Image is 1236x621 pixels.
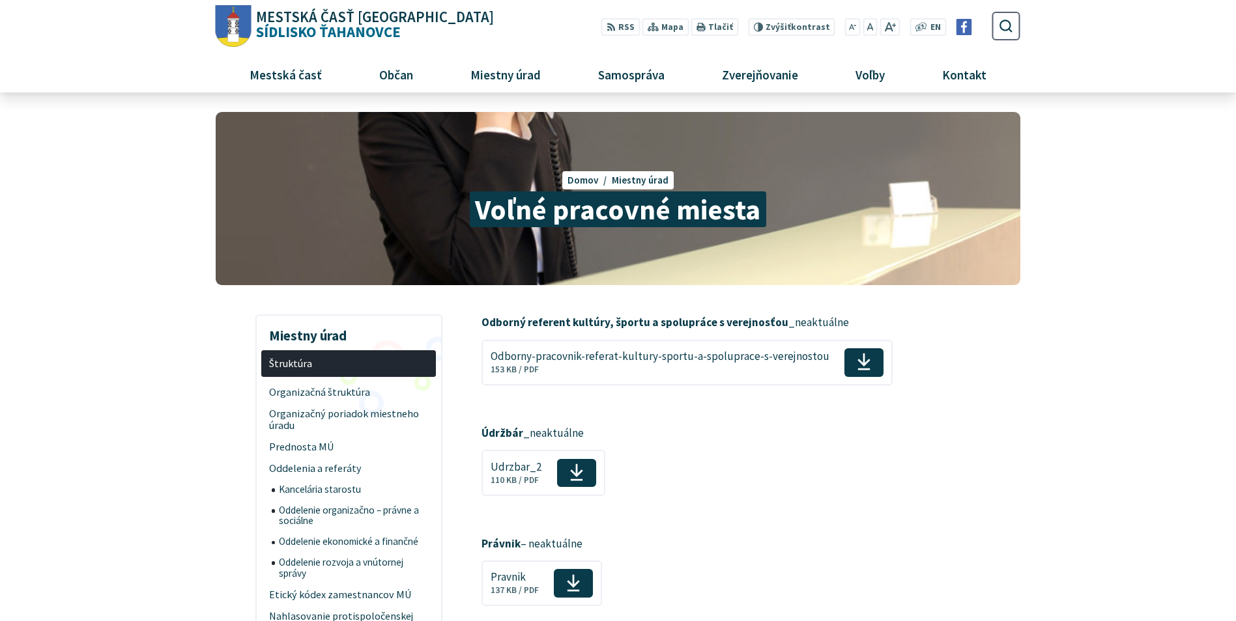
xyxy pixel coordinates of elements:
a: Logo Sídlisko Ťahanovce, prejsť na domovskú stránku. [216,5,494,48]
a: RSS [601,18,640,36]
span: Zverejňovanie [717,57,803,92]
p: _neaktuálne [481,425,921,442]
a: Organizačný poriadok miestneho úradu [261,404,436,437]
button: Tlačiť [691,18,738,36]
button: Zvýšiťkontrast [748,18,835,36]
img: Prejsť na domovskú stránku [216,5,252,48]
span: Oddelenie organizačno – právne a sociálne [279,500,429,532]
button: Zmenšiť veľkosť písma [845,18,861,36]
span: Mestská časť [244,57,326,92]
a: Kontakt [919,57,1011,92]
a: Oddelenia a referáty [261,458,436,479]
a: EN [927,21,945,34]
a: Etický kódex zamestnancov MÚ [261,584,436,605]
a: Prednosta MÚ [261,436,436,458]
span: Samospráva [593,57,669,92]
button: Zväčšiť veľkosť písma [880,18,900,36]
a: Oddelenie organizačno – právne a sociálne [272,500,437,532]
span: Oddelenie rozvoja a vnútornej správy [279,553,429,585]
a: Samospráva [575,57,689,92]
strong: Údržbár [481,426,523,440]
span: Odborny-pracovnik-referat-kultury-sportu-a-spoluprace-s-verejnostou [491,350,829,363]
span: Prednosta MÚ [269,436,429,458]
a: Voľby [832,57,909,92]
span: Oddelenie ekonomické a finančné [279,532,429,553]
span: 110 KB / PDF [491,475,539,486]
span: Štruktúra [269,353,429,374]
span: Občan [374,57,418,92]
span: Udrzbar_2 [491,461,542,473]
span: kontrast [766,22,830,33]
span: Mapa [661,21,683,34]
a: Kancelária starostu [272,479,437,500]
span: Pravnik [491,571,539,583]
strong: Právnik [481,536,521,551]
span: Kontakt [938,57,992,92]
button: Nastaviť pôvodnú veľkosť písma [863,18,877,36]
span: Voľby [851,57,890,92]
a: Udrzbar_2110 KB / PDF [481,450,605,495]
a: Mapa [642,18,689,36]
span: Etický kódex zamestnancov MÚ [269,584,429,605]
a: Občan [355,57,437,92]
span: Sídlisko Ťahanovce [252,10,495,40]
a: Miestny úrad [446,57,564,92]
span: Miestny úrad [465,57,545,92]
a: Pravnik137 KB / PDF [481,560,601,606]
span: Mestská časť [GEOGRAPHIC_DATA] [256,10,494,25]
span: Organizačný poriadok miestneho úradu [269,404,429,437]
h3: Miestny úrad [261,318,436,346]
span: Kancelária starostu [279,479,429,500]
span: Zvýšiť [766,21,791,33]
span: RSS [618,21,635,34]
span: Tlačiť [708,22,733,33]
a: Oddelenie ekonomické a finančné [272,532,437,553]
a: Mestská časť [225,57,345,92]
span: Domov [568,174,599,186]
p: – neaktuálne [481,536,921,553]
a: Oddelenie rozvoja a vnútornej správy [272,553,437,585]
span: EN [930,21,941,34]
a: Domov [568,174,612,186]
a: Organizačná štruktúra [261,382,436,404]
span: Organizačná štruktúra [269,382,429,404]
span: 137 KB / PDF [491,585,539,596]
a: Miestny úrad [612,174,668,186]
a: Odborny-pracovnik-referat-kultury-sportu-a-spoluprace-s-verejnostou153 KB / PDF [481,340,892,385]
a: Štruktúra [261,350,436,377]
img: Prejsť na Facebook stránku [956,19,972,35]
a: Zverejňovanie [698,57,822,92]
p: _neaktuálne [481,314,921,331]
span: Voľné pracovné miesta [470,191,766,227]
strong: Odborný referent kultúry, športu a spolupráce s verejnosťou [481,315,788,329]
span: 153 KB / PDF [491,364,539,375]
span: Oddelenia a referáty [269,458,429,479]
